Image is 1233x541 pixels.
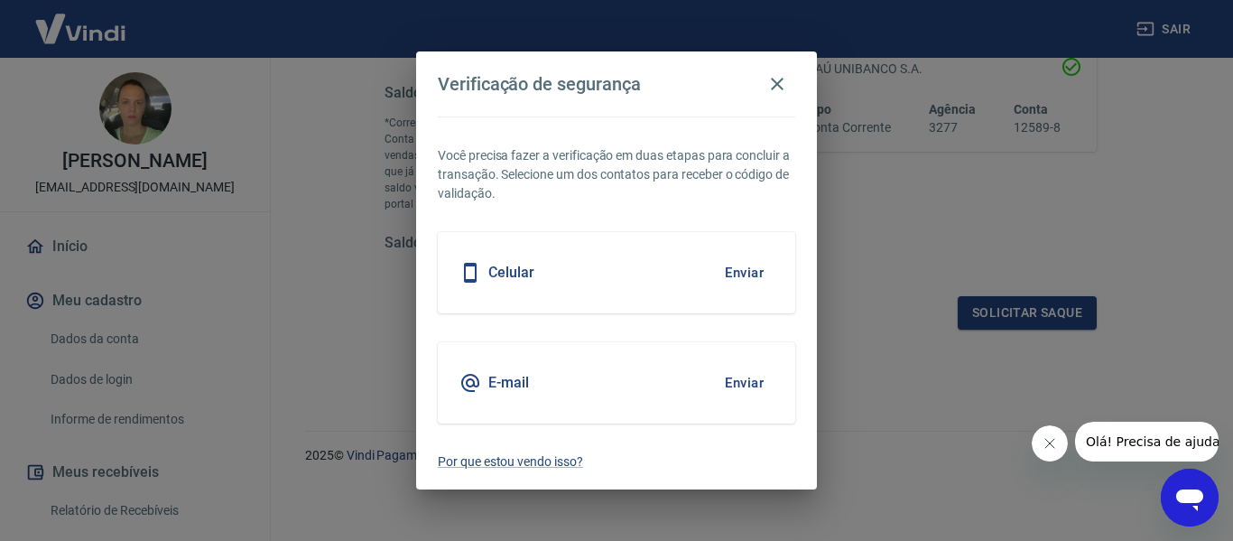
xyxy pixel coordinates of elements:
button: Enviar [715,364,774,402]
p: Você precisa fazer a verificação em duas etapas para concluir a transação. Selecione um dos conta... [438,146,795,203]
button: Enviar [715,254,774,292]
h4: Verificação de segurança [438,73,641,95]
a: Por que estou vendo isso? [438,452,795,471]
h5: Celular [488,264,534,282]
iframe: Mensagem da empresa [1075,422,1219,462]
span: Olá! Precisa de ajuda? [11,13,152,27]
iframe: Fechar mensagem [1032,425,1068,462]
h5: E-mail [488,374,529,392]
iframe: Botão para abrir a janela de mensagens [1161,469,1219,527]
